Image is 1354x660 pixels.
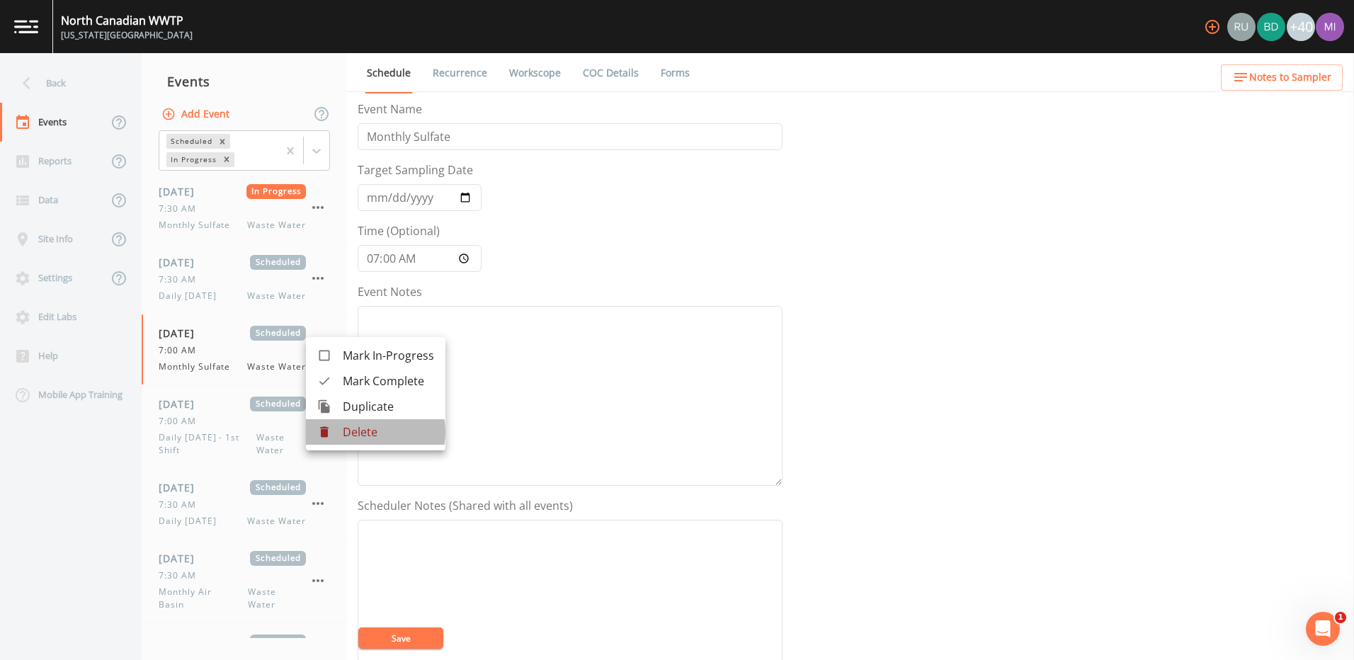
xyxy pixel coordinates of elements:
span: Mark In-Progress [343,347,434,364]
span: Duplicate [343,398,434,415]
span: 1 [1335,612,1346,623]
span: Mark Complete [343,372,434,389]
p: Delete [343,423,434,440]
iframe: Intercom live chat [1306,612,1340,646]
